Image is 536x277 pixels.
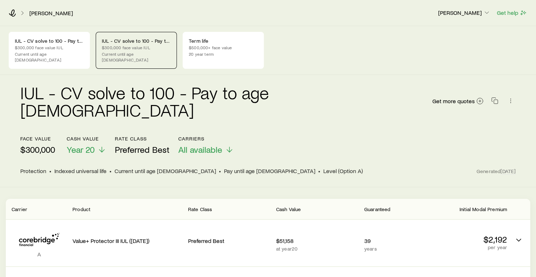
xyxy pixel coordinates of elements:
[102,38,171,44] p: IUL - CV solve to 100 - Pay to age [DEMOGRAPHIC_DATA]
[276,246,358,252] p: at year 20
[425,244,507,250] p: per year
[115,167,216,175] span: Current until age [DEMOGRAPHIC_DATA]
[188,206,212,212] span: Rate Class
[67,144,95,155] span: Year 20
[20,144,55,155] p: $300,000
[20,136,55,142] p: face value
[183,32,264,69] a: Term life$500,000+ face value20 year term
[72,237,182,244] p: Value+ Protector III IUL ([DATE])
[109,167,112,175] span: •
[15,45,84,50] p: $300,000 face value IUL
[438,9,491,17] button: [PERSON_NAME]
[438,9,490,16] p: [PERSON_NAME]
[12,206,27,212] span: Carrier
[364,206,391,212] span: Guaranteed
[67,136,106,142] p: Cash Value
[224,167,315,175] span: Pay until age [DEMOGRAPHIC_DATA]
[432,97,484,105] a: Get more quotes
[188,237,270,244] p: Preferred Best
[276,237,358,244] p: $51,158
[15,38,84,44] p: IUL - CV solve to 100 - Pay to age [DEMOGRAPHIC_DATA]
[29,10,73,17] a: [PERSON_NAME]
[20,167,46,175] span: Protection
[364,246,419,252] p: years
[20,84,426,118] h2: IUL - CV solve to 100 - Pay to age [DEMOGRAPHIC_DATA]
[102,45,171,50] p: $300,000 face value IUL
[323,167,363,175] span: Level (Option A)
[115,136,170,142] p: Rate Class
[54,167,107,175] span: Indexed universal life
[189,51,258,57] p: 20 year term
[67,136,106,155] button: Cash ValueYear 20
[496,9,527,17] button: Get help
[9,32,90,69] a: IUL - CV solve to 100 - Pay to age [DEMOGRAPHIC_DATA]$300,000 face value IULCurrent until age [DE...
[72,206,90,212] span: Product
[115,144,170,155] span: Preferred Best
[115,136,170,155] button: Rate ClassPreferred Best
[460,206,507,212] span: Initial Modal Premium
[178,144,222,155] span: All available
[189,45,258,50] p: $500,000+ face value
[102,51,171,63] p: Current until age [DEMOGRAPHIC_DATA]
[189,38,258,44] p: Term life
[318,167,320,175] span: •
[477,168,516,175] span: Generated
[49,167,51,175] span: •
[15,51,84,63] p: Current until age [DEMOGRAPHIC_DATA]
[425,234,507,244] p: $2,192
[178,136,234,155] button: CarriersAll available
[219,167,221,175] span: •
[12,251,67,258] p: A
[500,168,516,175] span: [DATE]
[432,98,475,104] span: Get more quotes
[276,206,301,212] span: Cash Value
[364,237,419,244] p: 39
[178,136,234,142] p: Carriers
[96,32,177,69] a: IUL - CV solve to 100 - Pay to age [DEMOGRAPHIC_DATA]$300,000 face value IULCurrent until age [DE...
